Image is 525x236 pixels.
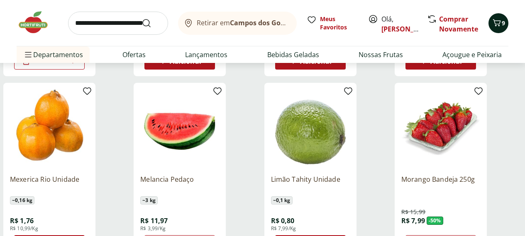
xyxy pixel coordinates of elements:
[178,12,297,35] button: Retirar emCampos dos Goytacazes/[GEOGRAPHIC_DATA]
[401,89,480,168] img: Morango Bandeja 250g
[300,58,332,65] span: Adicionar
[430,58,463,65] span: Adicionar
[140,225,166,232] span: R$ 3,99/Kg
[359,50,403,60] a: Nossas Frutas
[488,13,508,33] button: Carrinho
[307,15,358,31] a: Meus Favoritos
[502,19,505,27] span: 9
[23,45,83,65] span: Departamentos
[10,225,38,232] span: R$ 10,99/Kg
[68,12,168,35] input: search
[197,19,288,26] span: Retirar em
[142,18,161,28] button: Submit Search
[140,216,168,225] span: R$ 11,97
[271,216,295,225] span: R$ 0,80
[427,217,443,225] span: - 50 %
[10,175,89,193] a: Mexerica Rio Unidade
[140,89,219,168] img: Melancia Pedaço
[271,196,293,205] span: ~ 0,1 kg
[401,208,425,216] span: R$ 15,99
[140,175,219,193] a: Melancia Pedaço
[10,196,34,205] span: ~ 0,16 kg
[401,175,480,193] a: Morango Bandeja 250g
[170,58,202,65] span: Adicionar
[122,50,146,60] a: Ofertas
[140,196,158,205] span: ~ 3 kg
[381,24,435,34] a: [PERSON_NAME]
[10,216,34,225] span: R$ 1,76
[17,10,58,35] img: Hortifruti
[271,225,296,232] span: R$ 7,99/Kg
[267,50,319,60] a: Bebidas Geladas
[23,45,33,65] button: Menu
[320,15,358,31] span: Meus Favoritos
[271,89,350,168] img: Limão Tahity Unidade
[185,50,227,60] a: Lançamentos
[439,14,478,34] a: Comprar Novamente
[271,175,350,193] a: Limão Tahity Unidade
[381,14,418,34] span: Olá,
[230,18,381,27] b: Campos dos Goytacazes/[GEOGRAPHIC_DATA]
[401,216,425,225] span: R$ 7,99
[10,89,89,168] img: Mexerica Rio Unidade
[442,50,502,60] a: Açougue e Peixaria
